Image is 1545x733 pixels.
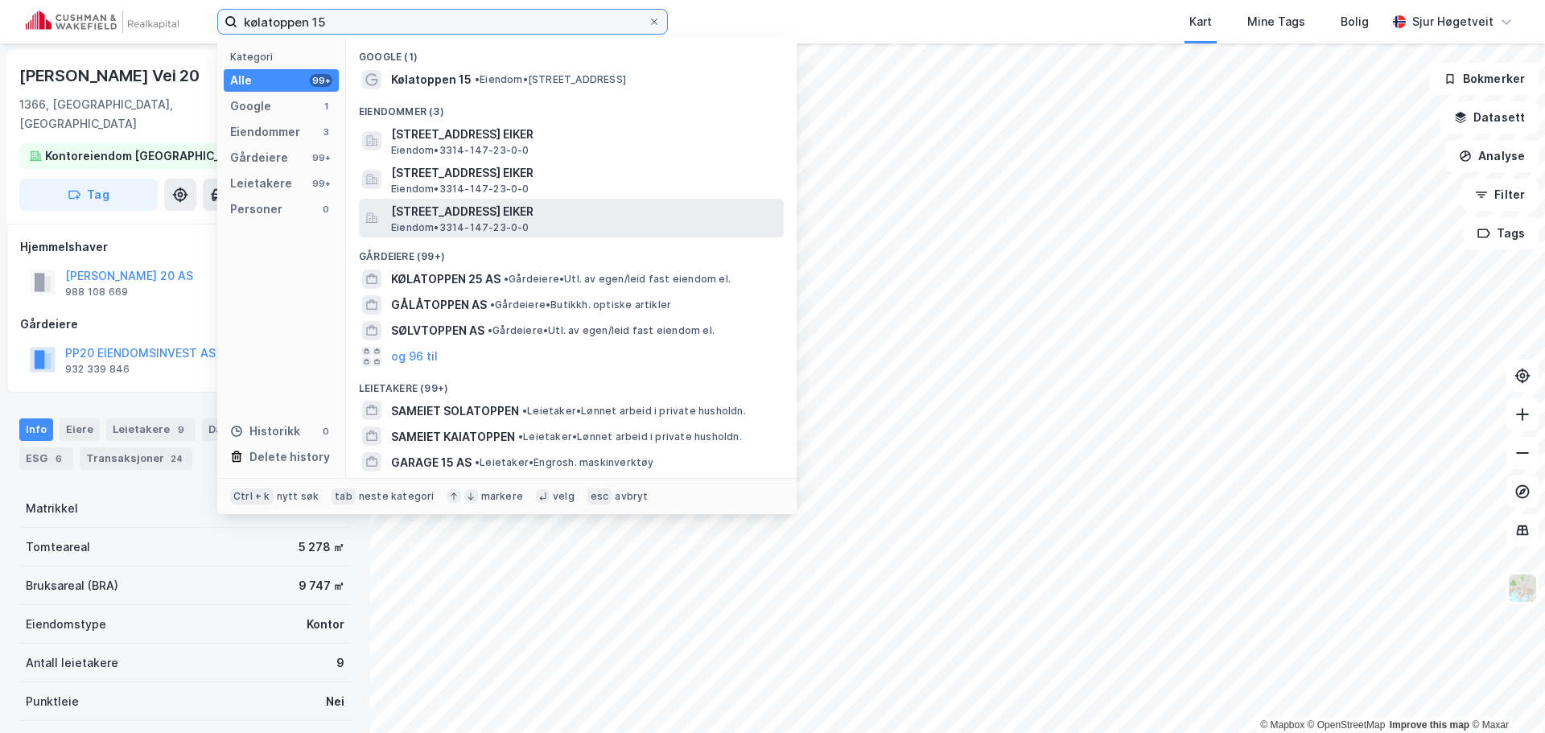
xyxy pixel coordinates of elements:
div: Delete history [249,447,330,467]
div: Matrikkel [26,499,78,518]
div: 9 [336,653,344,673]
img: Z [1507,573,1538,603]
span: • [488,324,492,336]
div: Gårdeiere [230,148,288,167]
div: Info [19,418,53,441]
div: velg [553,490,575,503]
div: Kart [1189,12,1212,31]
div: markere [481,490,523,503]
div: Eiendommer [230,122,300,142]
iframe: Chat Widget [1465,656,1545,733]
div: 24 [167,451,186,467]
div: nytt søk [277,490,319,503]
span: Eiendom • 3314-147-23-0-0 [391,221,529,234]
div: Kontor [307,615,344,634]
div: Alle [230,71,252,90]
button: Tags [1464,217,1539,249]
div: 6 [51,451,67,467]
div: 932 339 846 [65,363,130,376]
span: Eiendom • 3314-147-23-0-0 [391,183,529,196]
div: 5 278 ㎡ [299,537,344,557]
a: Mapbox [1260,719,1304,731]
div: Leietakere (99+) [346,369,797,398]
span: GARAGE 15 AS [391,453,472,472]
div: tab [332,488,356,504]
button: Bokmerker [1430,63,1539,95]
div: Bolig [1341,12,1369,31]
div: Leietakere [230,174,292,193]
a: OpenStreetMap [1308,719,1386,731]
button: Tag [19,179,158,211]
span: GÅLÅTOPPEN AS [391,295,487,315]
button: Filter [1461,179,1539,211]
div: 99+ [310,74,332,87]
span: [STREET_ADDRESS] EIKER [391,125,777,144]
div: Personer [230,200,282,219]
div: 9 [173,422,189,438]
span: Eiendom • 3314-147-23-0-0 [391,144,529,157]
span: SAMEIET KAIATOPPEN [391,427,515,447]
span: SØLVTOPPEN AS [391,321,484,340]
img: cushman-wakefield-realkapital-logo.202ea83816669bd177139c58696a8fa1.svg [26,10,179,33]
div: Transaksjoner [80,447,192,470]
span: [STREET_ADDRESS] EIKER [391,202,777,221]
span: • [504,273,509,285]
button: og 96 til [391,347,438,366]
div: Datasett [202,418,282,441]
div: Tomteareal [26,537,90,557]
span: • [490,299,495,311]
span: • [475,73,480,85]
div: Bruksareal (BRA) [26,576,118,595]
div: Sjur Høgetveit [1412,12,1493,31]
span: SAMEIET SOLATOPPEN [391,402,519,421]
span: Gårdeiere • Butikkh. optiske artikler [490,299,671,311]
button: Datasett [1440,101,1539,134]
div: 1366, [GEOGRAPHIC_DATA], [GEOGRAPHIC_DATA] [19,95,226,134]
div: 99+ [310,151,332,164]
div: 0 [319,203,332,216]
button: Analyse [1445,140,1539,172]
div: Mine Tags [1247,12,1305,31]
div: avbryt [615,490,648,503]
div: 99+ [310,177,332,190]
input: Søk på adresse, matrikkel, gårdeiere, leietakere eller personer [237,10,648,34]
div: 988 108 669 [65,286,128,299]
div: Eiere [60,418,100,441]
span: Leietaker • Lønnet arbeid i private husholdn. [522,405,746,418]
div: Punktleie [26,692,79,711]
div: 0 [319,425,332,438]
div: Gårdeiere [20,315,350,334]
div: 3 [319,126,332,138]
span: [STREET_ADDRESS] EIKER [391,163,777,183]
div: Antall leietakere [26,653,118,673]
div: esc [587,488,612,504]
span: KØLATOPPEN 25 AS [391,270,501,289]
div: Google (1) [346,38,797,67]
div: Nei [326,692,344,711]
div: Eiendomstype [26,615,106,634]
div: Ctrl + k [230,488,274,504]
div: Google [230,97,271,116]
span: Eiendom • [STREET_ADDRESS] [475,73,626,86]
span: Gårdeiere • Utl. av egen/leid fast eiendom el. [504,273,731,286]
div: [PERSON_NAME] Vei 20 [19,63,203,89]
span: Gårdeiere • Utl. av egen/leid fast eiendom el. [488,324,715,337]
div: Historikk [230,422,300,441]
a: Improve this map [1390,719,1469,731]
span: • [522,405,527,417]
div: Kategori [230,51,339,63]
span: Kølatoppen 15 [391,70,472,89]
div: Gårdeiere (99+) [346,237,797,266]
div: 9 747 ㎡ [299,576,344,595]
div: Eiendommer (3) [346,93,797,121]
div: neste kategori [359,490,435,503]
div: Kontoreiendom [GEOGRAPHIC_DATA] [45,146,253,166]
div: ESG [19,447,73,470]
span: • [475,456,480,468]
span: • [518,430,523,443]
div: Leietakere [106,418,196,441]
div: Kontrollprogram for chat [1465,656,1545,733]
div: Hjemmelshaver [20,237,350,257]
div: 1 [319,100,332,113]
span: Leietaker • Lønnet arbeid i private husholdn. [518,430,742,443]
